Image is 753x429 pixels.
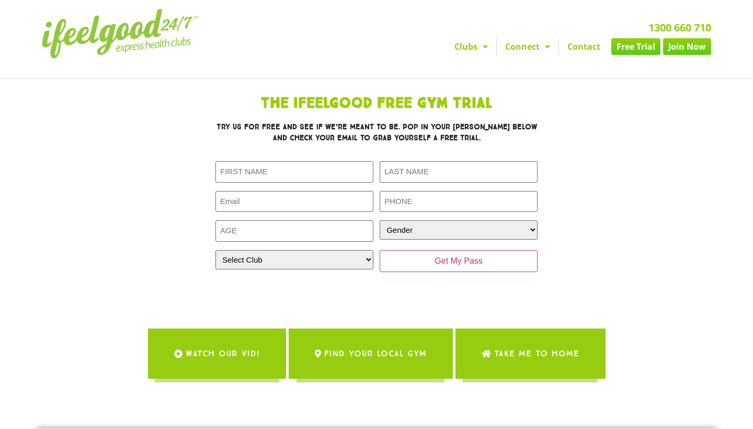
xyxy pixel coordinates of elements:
[663,38,711,55] a: Join Now
[215,121,538,143] h3: Try us for free and see if we’re meant to be. Pop in your [PERSON_NAME] below and check your emai...
[446,38,496,55] a: Clubs
[611,38,660,55] a: Free Trial
[215,191,373,212] input: Email
[380,161,538,183] input: LAST NAME
[148,329,286,379] a: WATCH OUR VID!
[289,329,453,379] a: Find Your Local Gym
[497,38,558,55] a: Connect
[186,339,260,368] span: WATCH OUR VID!
[455,329,606,379] a: Take me to Home
[215,161,373,183] input: FIRST NAME
[146,96,607,111] h1: The IfeelGood Free Gym Trial
[380,250,538,272] input: Get My Pass
[559,38,609,55] a: Contact
[215,220,373,242] input: AGE
[494,339,579,368] span: Take me to Home
[380,191,538,212] input: PHONE
[648,20,711,35] a: 1300 660 710
[324,339,427,368] span: Find Your Local Gym
[280,38,711,55] nav: Menu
